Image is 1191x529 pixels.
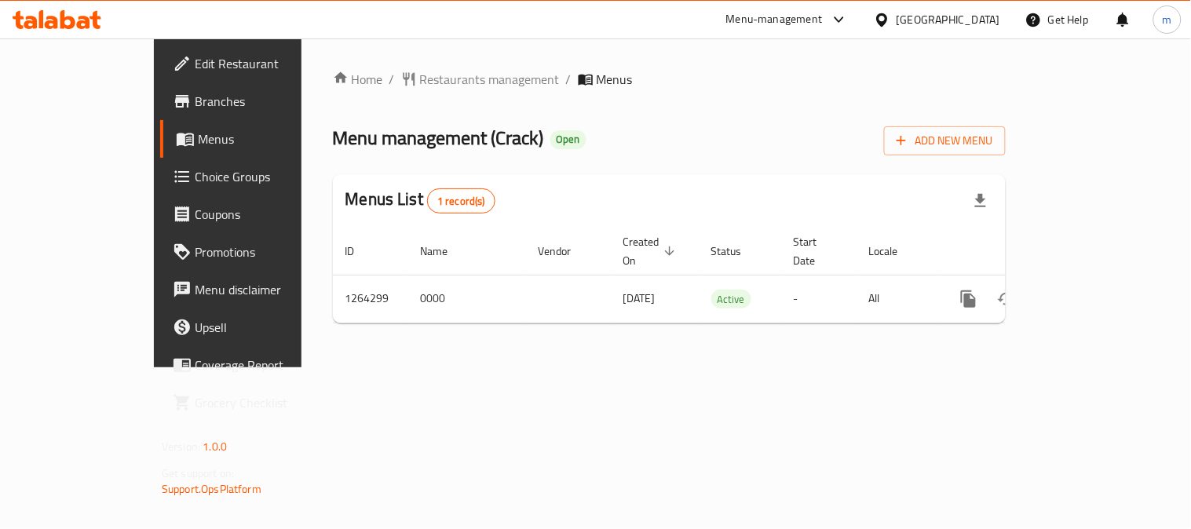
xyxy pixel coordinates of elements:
a: Edit Restaurant [160,45,353,82]
div: Total records count [427,188,495,213]
a: Upsell [160,308,353,346]
span: Add New Menu [897,131,993,151]
span: Open [550,133,586,146]
span: Vendor [539,242,592,261]
span: Menus [198,130,340,148]
span: m [1163,11,1172,28]
span: Version: [162,436,200,457]
div: [GEOGRAPHIC_DATA] [897,11,1000,28]
span: Menu management ( Crack ) [333,120,544,155]
span: [DATE] [623,288,656,308]
span: Choice Groups [195,167,340,186]
a: Coverage Report [160,346,353,384]
a: Restaurants management [401,70,560,89]
div: Open [550,130,586,149]
a: Support.OpsPlatform [162,479,261,499]
a: Home [333,70,383,89]
span: Grocery Checklist [195,393,340,412]
span: 1.0.0 [203,436,227,457]
li: / [566,70,572,89]
button: Add New Menu [884,126,1006,155]
span: Coupons [195,205,340,224]
span: Promotions [195,243,340,261]
td: - [781,275,857,323]
a: Coupons [160,195,353,233]
th: Actions [937,228,1113,275]
a: Promotions [160,233,353,271]
div: Menu-management [726,10,823,29]
span: Menus [597,70,633,89]
td: All [857,275,937,323]
span: Upsell [195,318,340,337]
span: Coverage Report [195,356,340,374]
td: 1264299 [333,275,408,323]
td: 0000 [408,275,526,323]
nav: breadcrumb [333,70,1006,89]
span: Locale [869,242,919,261]
a: Grocery Checklist [160,384,353,421]
span: Menu disclaimer [195,280,340,299]
a: Choice Groups [160,158,353,195]
table: enhanced table [333,228,1113,323]
li: / [389,70,395,89]
span: Name [421,242,469,261]
span: Branches [195,92,340,111]
span: Edit Restaurant [195,54,340,73]
div: Export file [962,182,999,220]
a: Menu disclaimer [160,271,353,308]
span: Restaurants management [420,70,560,89]
button: Change Status [988,280,1025,318]
span: Start Date [794,232,838,270]
span: Created On [623,232,680,270]
a: Branches [160,82,353,120]
h2: Menus List [345,188,495,213]
button: more [950,280,988,318]
a: Menus [160,120,353,158]
span: Active [711,290,751,308]
span: Status [711,242,762,261]
span: 1 record(s) [428,194,495,209]
span: Get support on: [162,463,234,483]
span: ID [345,242,375,261]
